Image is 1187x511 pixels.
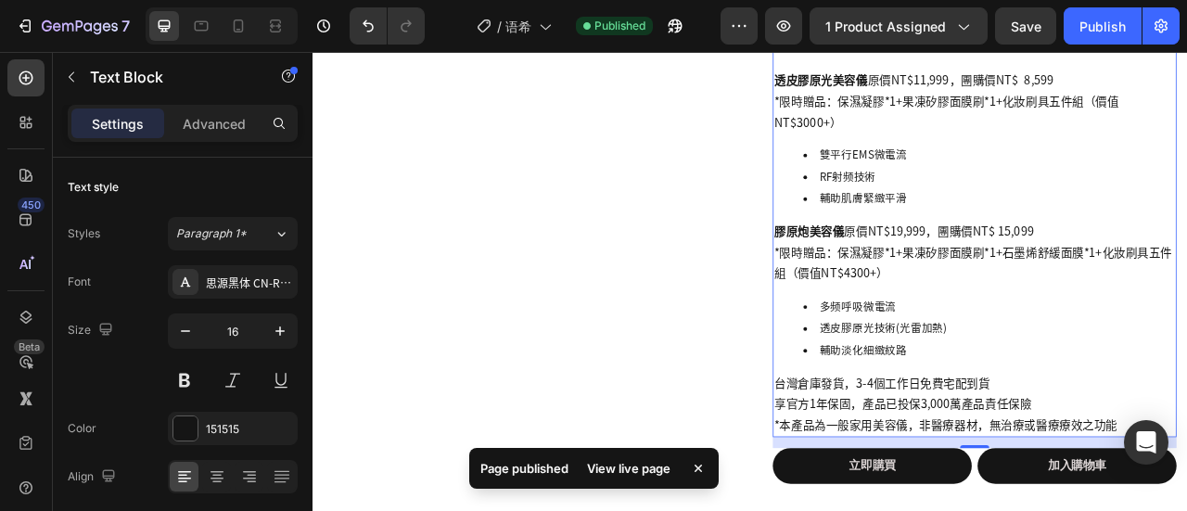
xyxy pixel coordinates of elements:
p: Page published [480,459,568,478]
p: 7 [121,15,130,37]
span: Published [594,18,645,34]
span: 多频呼吸微電流 [645,316,742,330]
span: 輔助淡化細緻紋路 [645,372,756,386]
span: 輔助肌膚緊緻平滑 [645,179,756,193]
iframe: Design area [313,52,1187,511]
div: Open Intercom Messenger [1124,420,1168,465]
span: 雙平行EMS微電流 [645,123,756,137]
div: Styles [68,225,100,242]
div: Text style [68,179,119,196]
div: Font [68,274,91,290]
span: 1 product assigned [825,17,946,36]
div: 450 [18,198,45,212]
button: 1 product assigned [810,7,988,45]
span: Save [1011,19,1041,34]
button: Publish [1064,7,1142,45]
p: Advanced [183,114,246,134]
span: 语希 [505,17,531,36]
div: Undo/Redo [350,7,425,45]
button: 7 [7,7,138,45]
span: 透皮膠原光技術(光雷加熱) [645,344,807,358]
p: Text Block [90,66,248,88]
p: *限時贈品：保濕凝膠*1+果凍矽膠面膜刷*1+化妝刷具五件組（價值NT$3000+） [587,49,1097,103]
p: 台灣倉庫發貨，3-4個工作日免費宅配到貨 享官方1年保固，產品已投保3,000萬產品責任保險 *本產品為一般家用美容儀，非醫療器材，無治療或醫療療效之功能 [587,408,1097,488]
div: Beta [14,339,45,354]
div: 思源黑体 CN-Regular_2 [206,275,293,291]
button: Save [995,7,1056,45]
p: Settings [92,114,144,134]
span: RF射频技術 [645,151,716,165]
strong: 膠原炮美容儀 [587,221,676,236]
div: Color [68,420,96,437]
div: Size [68,318,117,343]
span: / [497,17,502,36]
div: View live page [576,455,682,481]
p: 原價NT$19,999，團購價NT$ 15,099 [587,215,1097,242]
div: 151515 [206,421,293,438]
strong: 透皮膠原光美容儀 [587,28,706,43]
button: Paragraph 1* [168,217,298,250]
span: Paragraph 1* [176,225,247,242]
div: Publish [1079,17,1126,36]
p: 原價NT$11,999，團購價NT$ 8,599 [587,22,1097,49]
div: Align [68,465,120,490]
p: *限時贈品：保濕凝膠*1+果凍矽膠面膜刷*1+石墨烯舒緩面膜*1+化妝刷具五件組（價值NT$4300+） [587,242,1097,296]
